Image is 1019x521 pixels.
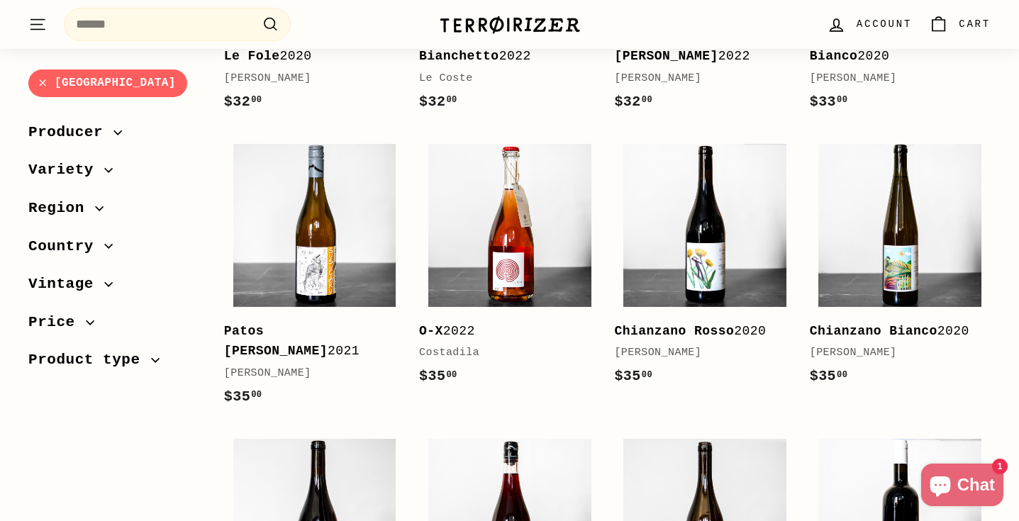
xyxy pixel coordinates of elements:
sup: 00 [837,95,847,105]
div: 2022 [614,46,781,67]
div: 2020 [810,321,976,342]
button: Product type [28,344,201,383]
button: Variety [28,155,201,193]
span: Cart [959,16,991,32]
div: [PERSON_NAME] [614,344,781,362]
div: 2020 [614,321,781,342]
a: Chianzano Bianco2020[PERSON_NAME] [810,135,991,402]
span: Region [28,196,95,220]
span: Product type [28,348,151,372]
span: $35 [614,368,652,384]
span: Account [857,16,912,32]
span: $32 [224,94,262,110]
a: [GEOGRAPHIC_DATA] [28,69,187,97]
sup: 00 [642,95,652,105]
sup: 00 [837,370,847,380]
div: Le Coste [419,70,586,87]
button: Country [28,231,201,269]
span: Country [28,235,104,259]
span: Variety [28,158,104,182]
b: Patos [PERSON_NAME] [224,324,328,359]
b: Bianchetto [419,49,499,63]
a: Patos [PERSON_NAME]2021[PERSON_NAME] [224,135,405,422]
a: O-X2022Costadila [419,135,600,402]
div: [PERSON_NAME] [810,344,976,362]
b: O-X [419,324,443,338]
span: $32 [614,94,652,110]
div: 2021 [224,321,391,362]
span: $35 [224,388,262,405]
span: $35 [419,368,457,384]
button: Producer [28,117,201,155]
b: Chianzano Rosso [614,324,734,338]
div: [PERSON_NAME] [810,70,976,87]
button: Price [28,307,201,345]
span: $32 [419,94,457,110]
button: Vintage [28,269,201,307]
span: Producer [28,121,113,145]
sup: 00 [446,370,457,380]
div: [PERSON_NAME] [614,70,781,87]
sup: 00 [251,95,262,105]
span: Vintage [28,272,104,296]
a: Cart [920,4,999,45]
span: Price [28,310,86,335]
div: 2022 [419,46,586,67]
sup: 00 [642,370,652,380]
div: 2020 [224,46,391,67]
b: Bianco [810,49,858,63]
div: [PERSON_NAME] [224,70,391,87]
sup: 00 [251,390,262,400]
div: [PERSON_NAME] [224,365,391,382]
a: Account [818,4,920,45]
a: Chianzano Rosso2020[PERSON_NAME] [614,135,795,402]
b: Chianzano Bianco [810,324,937,338]
div: 2022 [419,321,586,342]
b: [PERSON_NAME] [614,49,718,63]
b: Le Fole [224,49,280,63]
div: 2020 [810,46,976,67]
span: $33 [810,94,848,110]
inbox-online-store-chat: Shopify online store chat [917,464,1008,510]
sup: 00 [446,95,457,105]
div: Costadila [419,344,586,362]
span: $35 [810,368,848,384]
button: Region [28,193,201,231]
